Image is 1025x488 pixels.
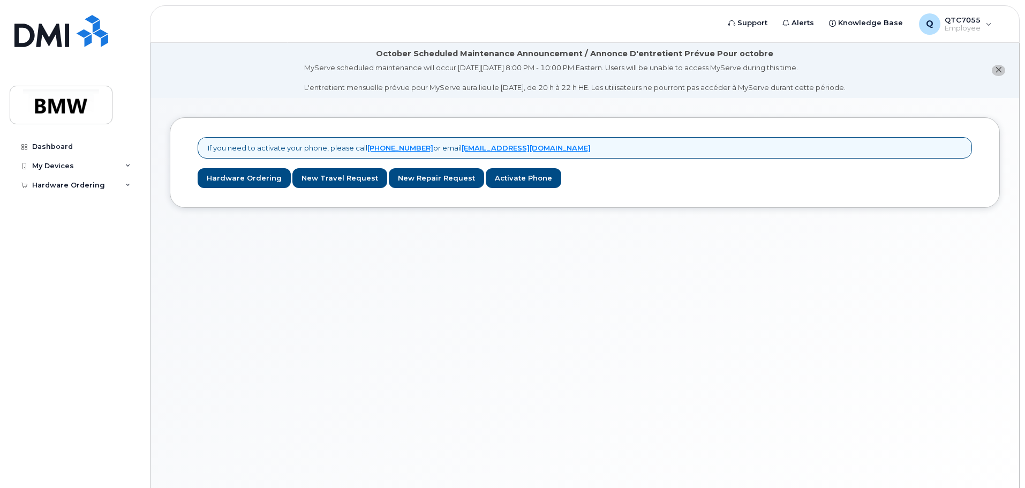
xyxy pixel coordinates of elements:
[462,144,591,152] a: [EMAIL_ADDRESS][DOMAIN_NAME]
[198,168,291,188] a: Hardware Ordering
[304,63,846,93] div: MyServe scheduled maintenance will occur [DATE][DATE] 8:00 PM - 10:00 PM Eastern. Users will be u...
[367,144,433,152] a: [PHONE_NUMBER]
[992,65,1005,76] button: close notification
[389,168,484,188] a: New Repair Request
[376,48,773,59] div: October Scheduled Maintenance Announcement / Annonce D'entretient Prévue Pour octobre
[486,168,561,188] a: Activate Phone
[292,168,387,188] a: New Travel Request
[208,143,591,153] p: If you need to activate your phone, please call or email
